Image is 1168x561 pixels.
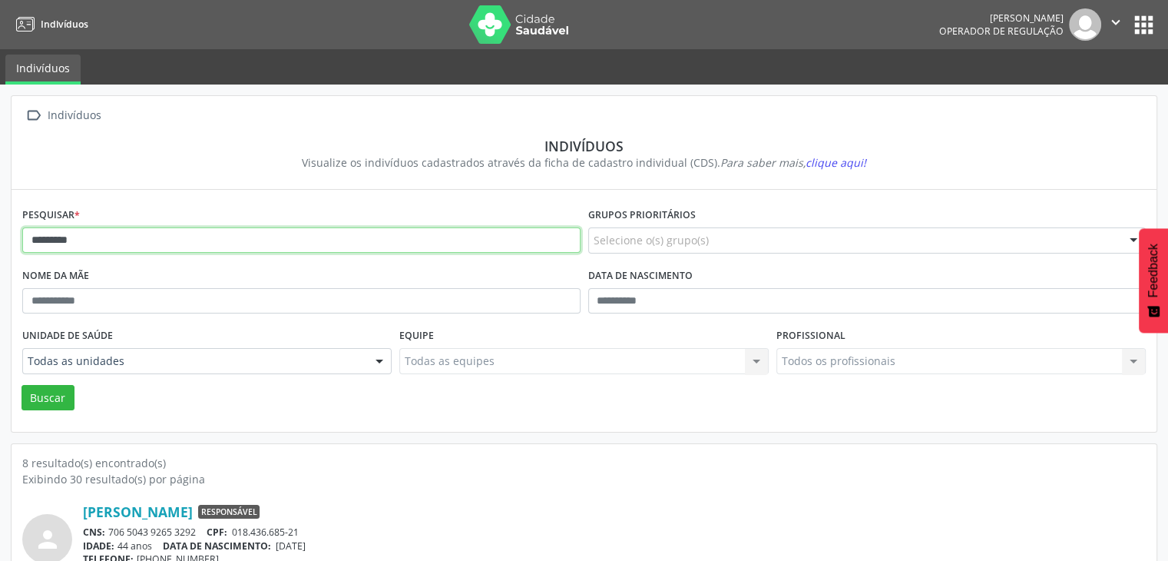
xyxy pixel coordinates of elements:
[22,385,74,411] button: Buscar
[1107,14,1124,31] i: 
[83,526,105,539] span: CNS:
[163,539,271,553] span: DATA DE NASCIMENTO:
[22,455,1146,471] div: 8 resultado(s) encontrado(s)
[83,503,193,520] a: [PERSON_NAME]
[22,264,89,288] label: Nome da mãe
[806,155,866,170] span: clique aqui!
[594,232,709,248] span: Selecione o(s) grupo(s)
[1130,12,1157,38] button: apps
[776,324,845,348] label: Profissional
[1146,244,1160,297] span: Feedback
[41,18,88,31] span: Indivíduos
[720,155,866,170] i: Para saber mais,
[22,324,113,348] label: Unidade de saúde
[1069,8,1101,41] img: img
[22,471,1146,487] div: Exibindo 30 resultado(s) por página
[1139,228,1168,333] button: Feedback - Mostrar pesquisa
[207,526,227,539] span: CPF:
[588,204,696,227] label: Grupos prioritários
[399,324,434,348] label: Equipe
[11,12,88,37] a: Indivíduos
[1101,8,1130,41] button: 
[83,539,1146,553] div: 44 anos
[198,505,260,519] span: Responsável
[22,105,45,127] i: 
[28,354,360,369] span: Todas as unidades
[588,264,693,288] label: Data de nascimento
[45,105,104,127] div: Indivíduos
[33,138,1135,154] div: Indivíduos
[83,526,1146,539] div: 706 5043 9265 3292
[232,526,299,539] span: 018.436.685-21
[22,105,104,127] a:  Indivíduos
[33,154,1135,171] div: Visualize os indivíduos cadastrados através da ficha de cadastro individual (CDS).
[939,25,1064,38] span: Operador de regulação
[83,539,114,553] span: IDADE:
[276,539,306,553] span: [DATE]
[22,204,80,227] label: Pesquisar
[5,55,81,85] a: Indivíduos
[939,12,1064,25] div: [PERSON_NAME]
